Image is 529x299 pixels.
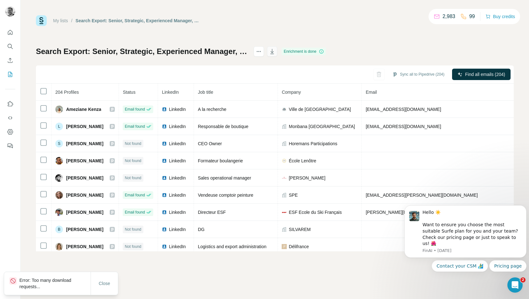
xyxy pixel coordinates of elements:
[198,193,253,198] span: Vendeuse comptoir peinture
[162,227,167,232] img: LinkedIn logo
[289,226,311,233] span: SILVAREM
[66,140,103,147] span: [PERSON_NAME]
[169,243,186,250] span: LinkedIn
[465,71,505,78] span: Find all emails (204)
[55,208,63,216] img: Avatar
[125,175,141,181] span: Not found
[366,107,441,112] span: [EMAIL_ADDRESS][DOMAIN_NAME]
[162,107,167,112] img: LinkedIn logo
[66,106,101,112] span: Ameziane Kenza
[99,280,110,287] span: Close
[162,124,167,129] img: LinkedIn logo
[123,90,135,95] span: Status
[289,158,316,164] span: École Lenôtre
[36,15,47,26] img: Surfe Logo
[169,140,186,147] span: LinkedIn
[289,106,351,112] span: Ville de [GEOGRAPHIC_DATA]
[388,70,449,79] button: Sync all to Pipedrive (204)
[5,55,15,66] button: Enrich CSV
[198,124,248,129] span: Responsable de boutique
[125,192,145,198] span: Email found
[289,192,298,198] span: SPE
[55,191,63,199] img: Avatar
[76,17,202,24] div: Search Export: Senior, Strategic, Experienced Manager, Director, Vice President, CXO, Owner / Par...
[282,210,287,215] img: company-logo
[366,193,477,198] span: [EMAIL_ADDRESS][PERSON_NAME][DOMAIN_NAME]
[169,209,186,215] span: LinkedIn
[55,140,63,147] div: S
[469,13,475,20] p: 99
[282,158,287,163] img: company-logo
[162,90,179,95] span: LinkedIn
[19,277,91,290] p: Error: Too many download requests...
[53,18,68,23] a: My lists
[485,12,515,21] button: Buy credits
[55,90,79,95] span: 204 Profiles
[55,243,63,250] img: Avatar
[66,226,103,233] span: [PERSON_NAME]
[5,140,15,152] button: Feedback
[125,124,145,129] span: Email found
[5,126,15,138] button: Dashboard
[282,244,287,249] img: company-logo
[366,90,377,95] span: Email
[162,244,167,249] img: LinkedIn logo
[169,158,186,164] span: LinkedIn
[282,48,326,55] div: Enrichment is done
[254,46,264,57] button: actions
[55,157,63,165] img: Avatar
[289,140,337,147] span: Horemans Participations
[55,174,63,182] img: Avatar
[282,175,287,180] img: company-logo
[5,27,15,38] button: Quick start
[66,158,103,164] span: [PERSON_NAME]
[289,175,325,181] span: [PERSON_NAME]
[169,226,186,233] span: LinkedIn
[125,209,145,215] span: Email found
[55,226,63,233] div: B
[125,158,141,164] span: Not found
[443,13,455,20] p: 2,983
[507,277,523,293] iframe: Intercom live chat
[282,107,287,112] img: company-logo
[162,175,167,180] img: LinkedIn logo
[162,210,167,215] img: LinkedIn logo
[289,123,355,130] span: Monbana [GEOGRAPHIC_DATA]
[198,227,204,232] span: DG
[66,175,103,181] span: [PERSON_NAME]
[5,41,15,52] button: Search
[66,209,103,215] span: [PERSON_NAME]
[282,90,301,95] span: Company
[125,227,141,232] span: Not found
[198,244,266,249] span: Logistics and export administration
[198,141,222,146] span: CEO Owner
[520,277,526,282] span: 2
[55,123,63,130] div: L
[366,124,441,129] span: [EMAIL_ADDRESS][DOMAIN_NAME]
[5,98,15,110] button: Use Surfe on LinkedIn
[169,175,186,181] span: LinkedIn
[162,158,167,163] img: LinkedIn logo
[289,243,309,250] span: Délifrance
[66,192,103,198] span: [PERSON_NAME]
[5,112,15,124] button: Use Surfe API
[169,106,186,112] span: LinkedIn
[452,69,511,80] button: Find all emails (204)
[125,106,145,112] span: Email found
[94,278,115,289] button: Close
[125,141,141,146] span: Not found
[162,141,167,146] img: LinkedIn logo
[36,46,248,57] h1: Search Export: Senior, Strategic, Experienced Manager, Director, Vice President, CXO, Owner / Par...
[71,17,72,24] li: /
[198,210,226,215] span: Directeur ESF
[289,209,342,215] span: ESF Ecole du Ski Français
[198,107,226,112] span: A la recherche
